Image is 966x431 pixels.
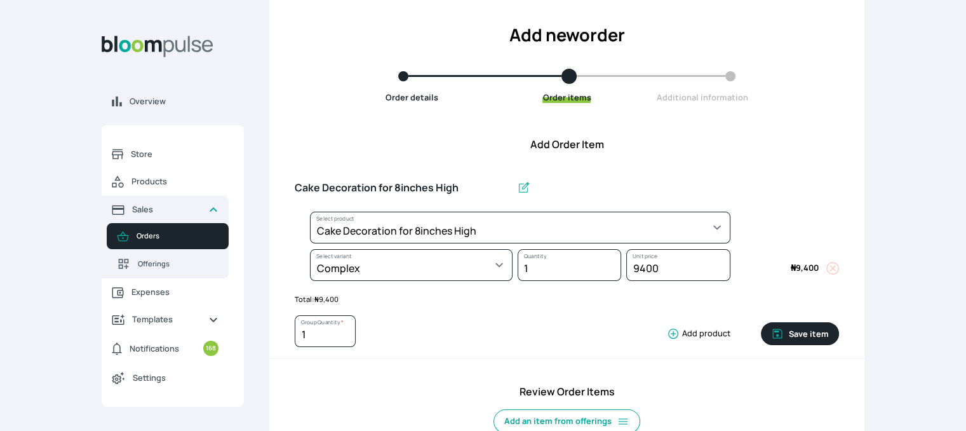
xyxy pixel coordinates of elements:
[102,168,229,196] a: Products
[102,306,229,333] a: Templates
[133,372,218,384] span: Settings
[102,278,229,306] a: Expenses
[295,384,839,399] h4: Review Order Items
[130,95,234,107] span: Overview
[131,175,218,188] span: Products
[102,333,229,364] a: Notifications168
[107,223,229,249] a: Orders
[203,341,218,356] small: 168
[107,249,229,278] a: Offerings
[102,88,244,115] a: Overview
[542,92,591,103] span: Order items
[102,196,229,223] a: Sales
[791,262,819,273] span: 9,400
[295,22,839,48] h2: Add new order
[314,294,339,304] span: 9,400
[131,286,218,298] span: Expenses
[137,231,218,242] span: Orders
[314,294,319,304] span: ₦
[130,343,179,355] span: Notifications
[295,294,839,305] p: Total:
[761,322,839,345] button: Save item
[138,259,218,270] span: Offerings
[132,203,198,215] span: Sales
[791,262,796,273] span: ₦
[131,148,218,160] span: Store
[102,364,229,392] a: Settings
[269,137,864,152] h4: Add Order Item
[657,92,748,103] span: Additional information
[386,92,438,103] span: Order details
[295,175,512,202] input: Untitled group *
[662,327,730,340] button: Add product
[102,36,213,57] img: Bloom Logo
[102,140,229,168] a: Store
[132,313,198,325] span: Templates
